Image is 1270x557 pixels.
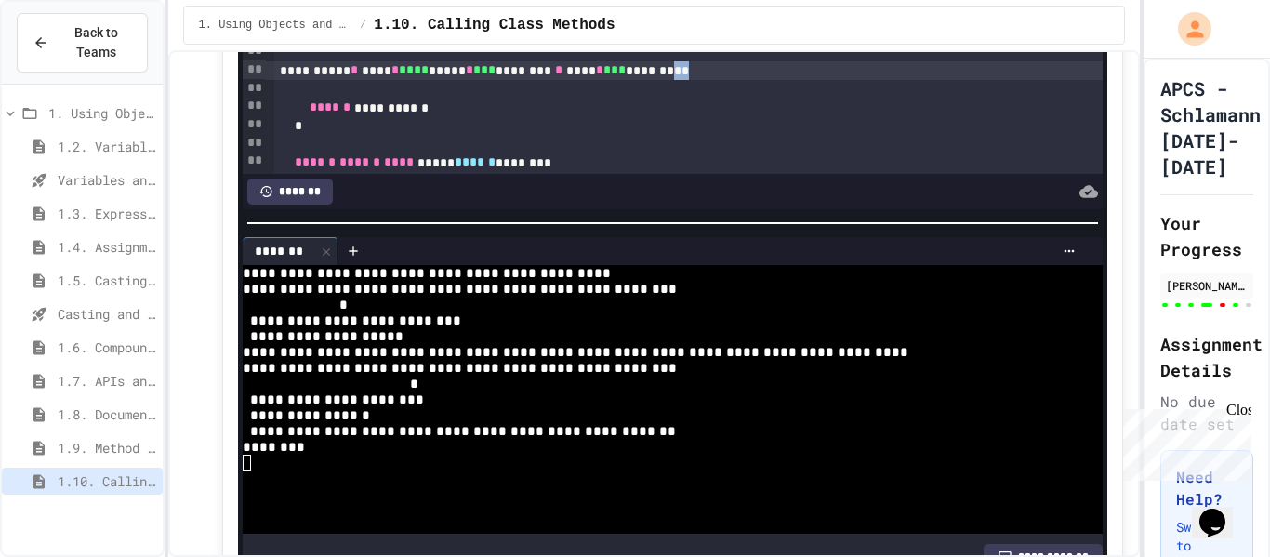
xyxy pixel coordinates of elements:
div: My Account [1158,7,1216,50]
span: 1.7. APIs and Libraries [58,371,155,391]
iframe: chat widget [1192,483,1251,538]
span: 1.9. Method Signatures [58,438,155,458]
span: Variables and Data Types - Quiz [58,170,155,190]
span: 1. Using Objects and Methods [199,18,353,33]
div: Chat with us now!Close [7,7,128,118]
span: 1.10. Calling Class Methods [58,471,155,491]
h2: Your Progress [1160,210,1253,262]
span: 1.8. Documentation with Comments and Preconditions [58,404,155,424]
h3: Need Help? [1176,466,1237,511]
iframe: chat widget [1116,402,1251,481]
span: Back to Teams [60,23,132,62]
span: 1.5. Casting and Ranges of Values [58,271,155,290]
div: No due date set [1160,391,1253,435]
span: 1.3. Expressions and Output [New] [58,204,155,223]
h1: APCS - Schlamann [DATE]-[DATE] [1160,75,1261,179]
span: / [360,18,366,33]
span: Casting and Ranges of variables - Quiz [58,304,155,324]
span: 1.10. Calling Class Methods [374,14,615,36]
div: [PERSON_NAME] [1166,277,1248,294]
h2: Assignment Details [1160,331,1253,383]
span: 1.4. Assignment and Input [58,237,155,257]
span: 1. Using Objects and Methods [48,103,155,123]
span: 1.6. Compound Assignment Operators [58,338,155,357]
span: 1.2. Variables and Data Types [58,137,155,156]
button: Back to Teams [17,13,148,73]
